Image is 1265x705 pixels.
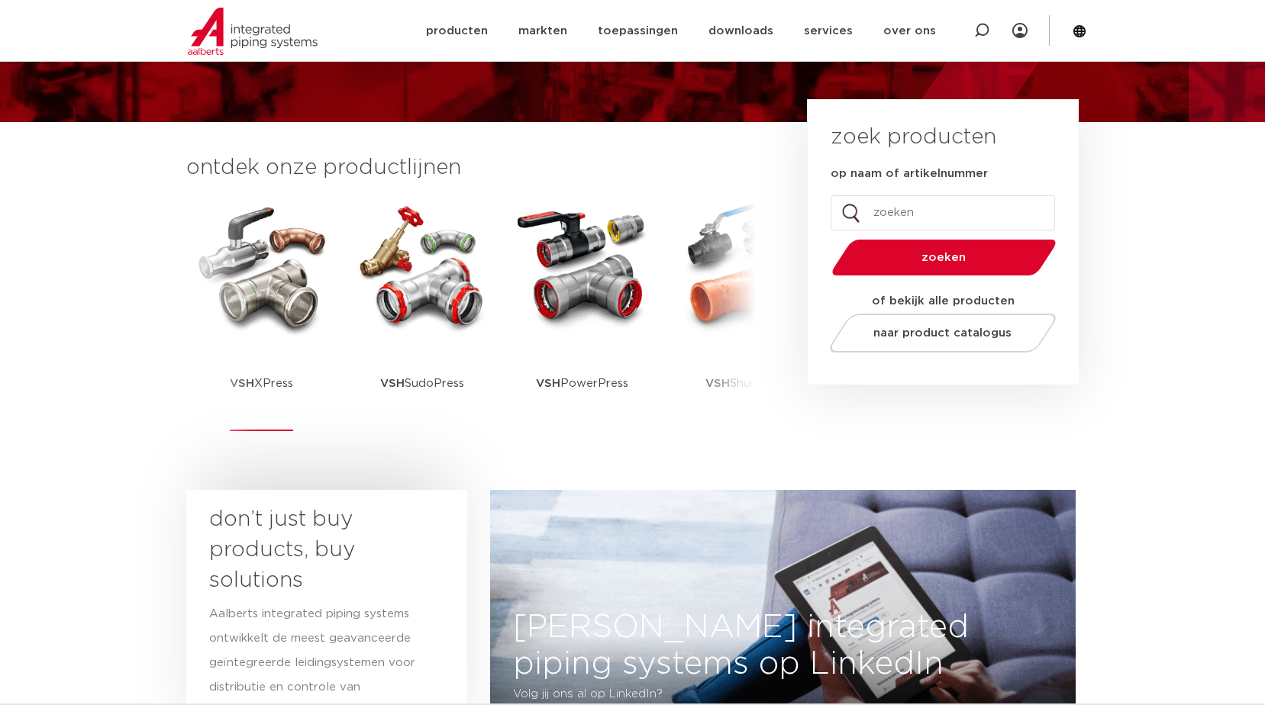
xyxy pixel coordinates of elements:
[209,504,417,596] h3: don’t just buy products, buy solutions
[871,252,1017,263] span: zoeken
[705,378,730,389] strong: VSH
[230,336,293,431] p: XPress
[536,378,560,389] strong: VSH
[831,166,988,182] label: op naam of artikelnummer
[514,198,651,431] a: VSHPowerPress
[193,198,331,431] a: VSHXPress
[804,2,853,60] a: services
[426,2,488,60] a: producten
[883,2,936,60] a: over ons
[491,609,1076,682] h3: [PERSON_NAME] integrated piping systems op LinkedIn
[230,378,254,389] strong: VSH
[873,327,1012,339] span: naar product catalogus
[872,295,1015,307] strong: of bekijk alle producten
[518,2,567,60] a: markten
[708,2,773,60] a: downloads
[353,198,491,431] a: VSHSudoPress
[674,198,812,431] a: VSHShurjoint
[831,122,996,153] h3: zoek producten
[536,336,628,431] p: PowerPress
[831,195,1055,230] input: zoeken
[705,336,779,431] p: Shurjoint
[825,314,1060,352] a: naar product catalogus
[186,153,756,183] h3: ontdek onze productlijnen
[825,238,1062,277] button: zoeken
[426,2,936,60] nav: Menu
[598,2,678,60] a: toepassingen
[380,336,464,431] p: SudoPress
[380,378,405,389] strong: VSH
